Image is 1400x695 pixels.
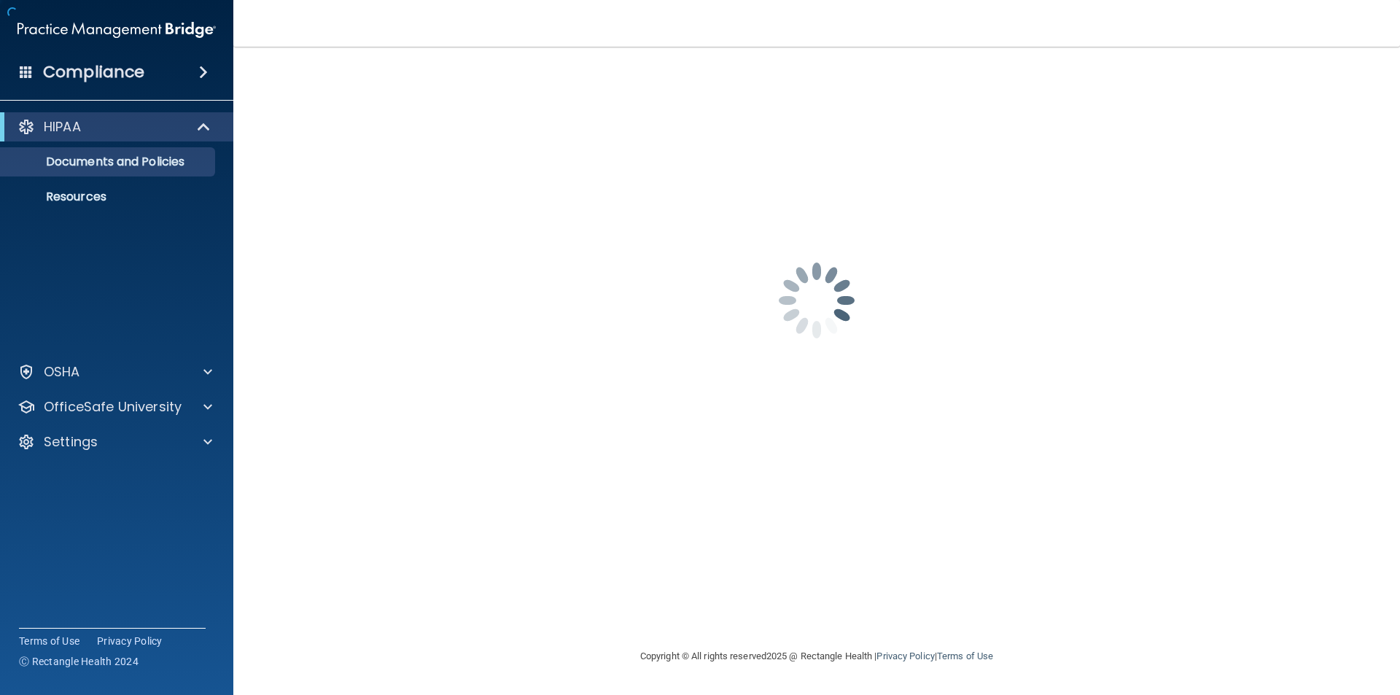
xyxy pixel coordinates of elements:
[1148,591,1382,650] iframe: Drift Widget Chat Controller
[17,15,216,44] img: PMB logo
[17,363,212,381] a: OSHA
[551,633,1083,680] div: Copyright © All rights reserved 2025 @ Rectangle Health | |
[44,398,182,416] p: OfficeSafe University
[744,228,890,373] img: spinner.e123f6fc.gif
[43,62,144,82] h4: Compliance
[17,433,212,451] a: Settings
[44,118,81,136] p: HIPAA
[44,363,80,381] p: OSHA
[17,118,211,136] a: HIPAA
[937,651,993,661] a: Terms of Use
[97,634,163,648] a: Privacy Policy
[19,634,79,648] a: Terms of Use
[876,651,934,661] a: Privacy Policy
[44,433,98,451] p: Settings
[9,190,209,204] p: Resources
[19,654,139,669] span: Ⓒ Rectangle Health 2024
[17,398,212,416] a: OfficeSafe University
[9,155,209,169] p: Documents and Policies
